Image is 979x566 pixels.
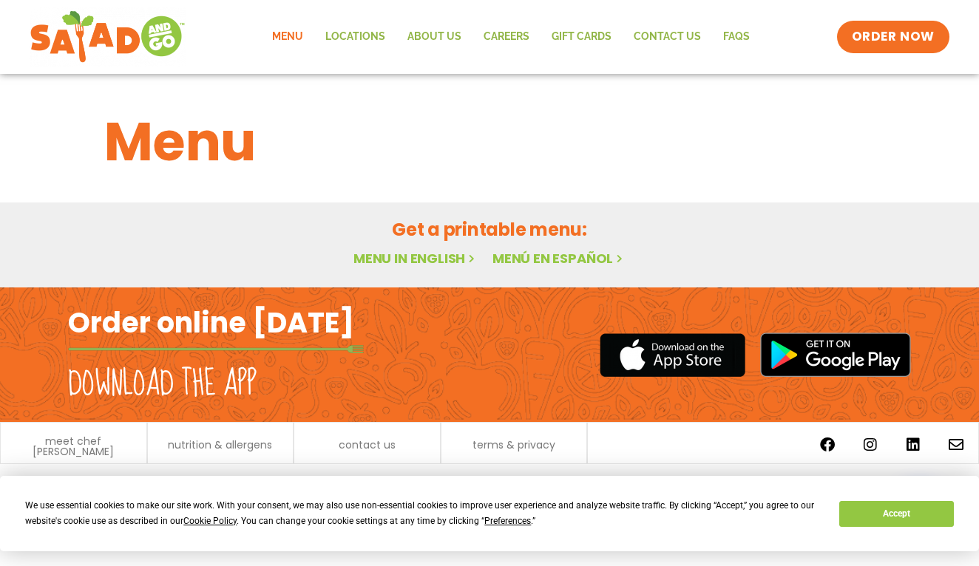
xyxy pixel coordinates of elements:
[339,440,396,450] a: contact us
[104,216,875,242] h2: Get a printable menu:
[712,20,761,54] a: FAQs
[472,440,555,450] a: terms & privacy
[852,28,935,46] span: ORDER NOW
[104,102,875,182] h1: Menu
[541,20,623,54] a: GIFT CARDS
[492,249,626,267] a: Menú en español
[600,331,745,379] img: appstore
[68,345,364,353] img: fork
[261,20,761,54] nav: Menu
[168,440,272,450] a: nutrition & allergens
[472,20,541,54] a: Careers
[183,516,237,526] span: Cookie Policy
[68,364,257,405] h2: Download the app
[623,20,712,54] a: Contact Us
[261,20,314,54] a: Menu
[25,498,822,529] div: We use essential cookies to make our site work. With your consent, we may also use non-essential ...
[68,304,354,341] h2: Order online [DATE]
[839,501,953,527] button: Accept
[484,516,531,526] span: Preferences
[353,249,478,267] a: Menu in English
[396,20,472,54] a: About Us
[837,21,949,53] a: ORDER NOW
[30,7,186,67] img: new-SAG-logo-768×292
[8,436,139,457] a: meet chef [PERSON_NAME]
[314,20,396,54] a: Locations
[760,333,911,377] img: google_play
